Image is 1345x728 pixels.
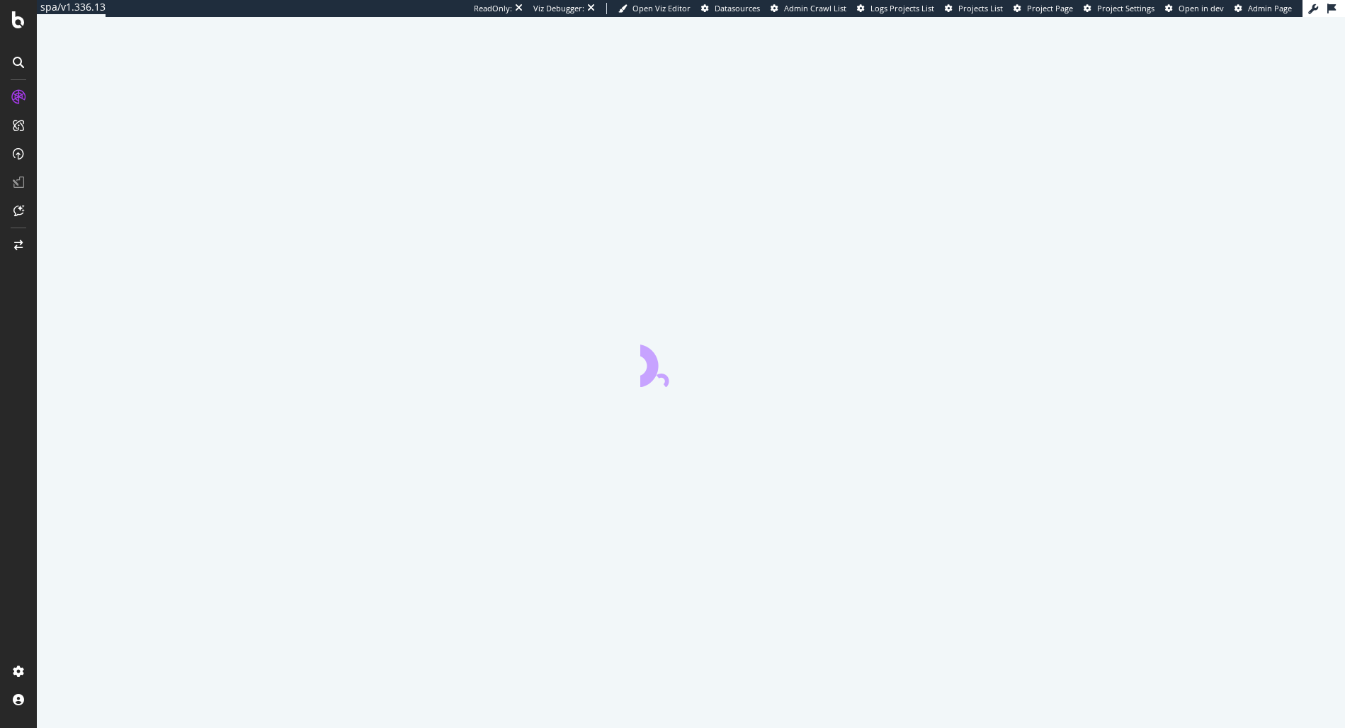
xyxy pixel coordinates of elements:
[1014,3,1073,14] a: Project Page
[1097,3,1154,13] span: Project Settings
[1165,3,1224,14] a: Open in dev
[618,3,691,14] a: Open Viz Editor
[1027,3,1073,13] span: Project Page
[533,3,584,14] div: Viz Debugger:
[945,3,1003,14] a: Projects List
[958,3,1003,13] span: Projects List
[784,3,846,13] span: Admin Crawl List
[632,3,691,13] span: Open Viz Editor
[771,3,846,14] a: Admin Crawl List
[474,3,512,14] div: ReadOnly:
[857,3,934,14] a: Logs Projects List
[640,336,742,387] div: animation
[1235,3,1292,14] a: Admin Page
[870,3,934,13] span: Logs Projects List
[1179,3,1224,13] span: Open in dev
[1084,3,1154,14] a: Project Settings
[701,3,760,14] a: Datasources
[1248,3,1292,13] span: Admin Page
[715,3,760,13] span: Datasources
